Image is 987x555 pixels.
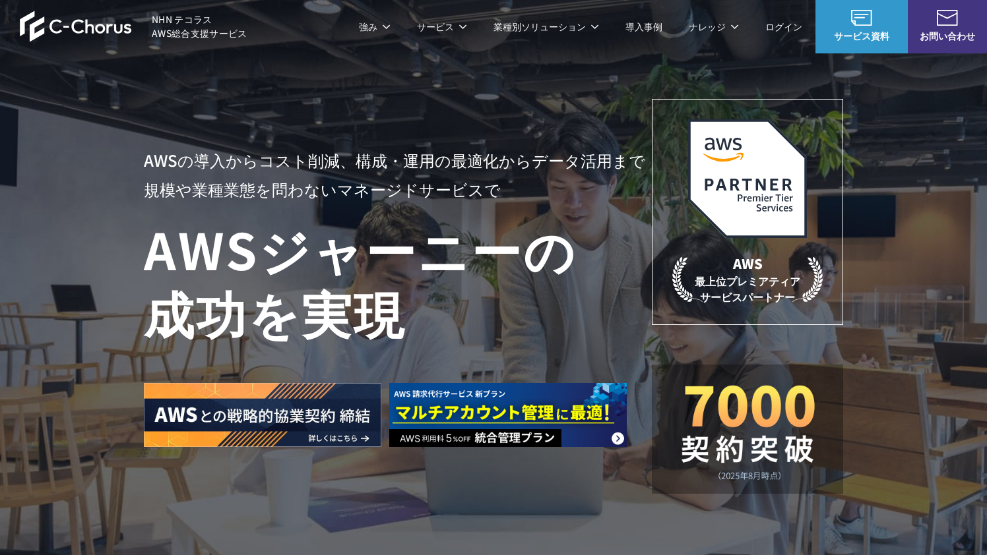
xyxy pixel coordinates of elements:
p: 業種別ソリューション [493,20,599,34]
span: サービス資料 [815,29,908,43]
img: 契約件数 [678,384,817,481]
span: NHN テコラス AWS総合支援サービス [152,13,247,40]
p: AWSの導入からコスト削減、 構成・運用の最適化からデータ活用まで 規模や業種業態を問わない マネージドサービスで [144,146,652,204]
em: AWS [733,254,763,273]
a: 導入事例 [625,20,662,34]
p: サービス [417,20,467,34]
p: 強み [359,20,391,34]
img: AWS総合支援サービス C-Chorus サービス資料 [851,10,872,26]
img: AWS請求代行サービス 統合管理プラン [389,383,627,447]
span: お問い合わせ [908,29,987,43]
img: AWSプレミアティアサービスパートナー [688,119,807,238]
img: AWSとの戦略的協業契約 締結 [144,383,381,447]
img: お問い合わせ [937,10,958,26]
h1: AWS ジャーニーの 成功を実現 [144,217,652,343]
a: AWS総合支援サービス C-Chorus NHN テコラスAWS総合支援サービス [20,11,247,42]
a: ログイン [765,20,802,34]
p: 最上位プレミアティア サービスパートナー [672,254,823,305]
p: ナレッジ [689,20,739,34]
